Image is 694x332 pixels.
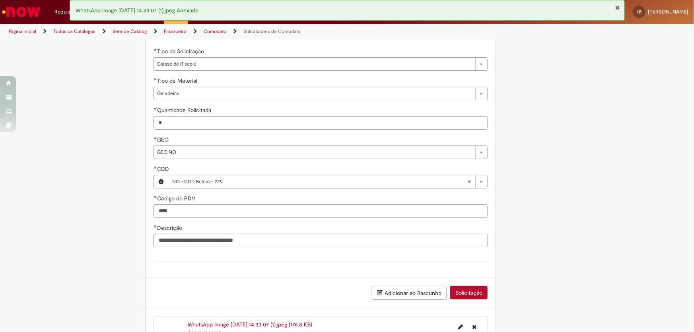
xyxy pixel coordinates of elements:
a: Financeiro [164,28,187,35]
button: Fechar Notificação [615,4,620,11]
a: Todos os Catálogos [53,28,95,35]
span: LB [637,9,642,14]
abbr: Limpar campo CDD [463,175,475,188]
span: Tipo da Solicitação [157,48,206,55]
span: Obrigatório Preenchido [154,107,157,110]
span: Classe de Risco 6 [157,58,471,70]
span: Obrigatório Preenchido [154,136,157,140]
button: Solicitação [450,286,488,299]
a: Service Catalog [113,28,147,35]
span: Necessários - CDD [157,165,171,173]
input: Quantidade Solicitada [154,116,488,130]
span: Obrigatório Preenchido [154,48,157,51]
input: Descrição [154,234,488,247]
a: WhatsApp Image [DATE] 14.33.07 (1).jpeg (176.8 KB) [188,321,312,328]
a: Comodato [204,28,226,35]
span: NO - CDD Belem - 229 [172,175,467,188]
img: ServiceNow [1,4,42,20]
button: CDD, Visualizar este registro NO - CDD Belem - 229 [154,175,168,188]
span: Código do PDV [157,195,197,202]
span: Quantidade Solicitada [157,107,213,114]
span: Obrigatório Preenchido [154,195,157,198]
span: Geladeira [157,87,471,100]
span: Requisições [54,8,82,16]
span: Tipo de Material [157,77,199,84]
ul: Trilhas de página [6,24,457,39]
a: Página inicial [9,28,36,35]
span: GEO NO [157,146,471,159]
span: Obrigatório Preenchido [154,166,157,169]
span: Obrigatório Preenchido [154,225,157,228]
span: GEO [157,136,170,143]
a: Solicitações de Comodato [243,28,301,35]
a: NO - CDD Belem - 229Limpar campo CDD [168,175,487,188]
button: Adicionar ao Rascunho [372,286,447,300]
span: [PERSON_NAME] [648,8,688,15]
span: WhatsApp Image [DATE] 14.33.07 (1).jpeg Anexado [76,7,199,14]
span: Obrigatório Preenchido [154,78,157,81]
input: Código do PDV [154,204,488,218]
span: Descrição [157,224,184,231]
